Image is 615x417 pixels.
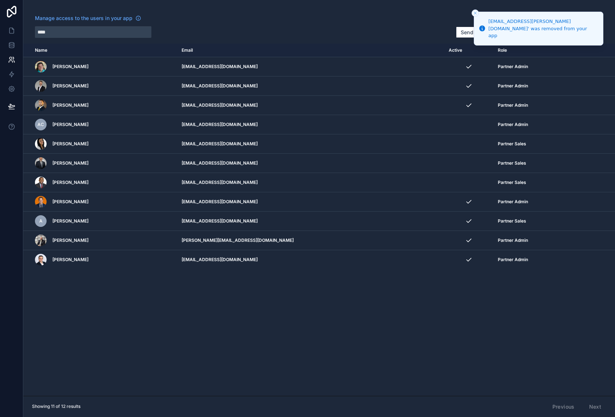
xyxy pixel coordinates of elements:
[472,9,479,17] button: Close toast
[498,218,526,224] span: Partner Sales
[177,192,444,212] td: [EMAIL_ADDRESS][DOMAIN_NAME]
[52,160,88,166] span: [PERSON_NAME]
[177,96,444,115] td: [EMAIL_ADDRESS][DOMAIN_NAME]
[498,180,526,185] span: Partner Sales
[52,180,88,185] span: [PERSON_NAME]
[498,102,528,108] span: Partner Admin
[52,199,88,205] span: [PERSON_NAME]
[177,231,444,250] td: [PERSON_NAME][EMAIL_ADDRESS][DOMAIN_NAME]
[39,218,43,224] span: A
[444,44,493,57] th: Active
[498,160,526,166] span: Partner Sales
[488,18,597,39] div: [EMAIL_ADDRESS][PERSON_NAME][DOMAIN_NAME]' was removed from your app
[52,141,88,147] span: [PERSON_NAME]
[498,141,526,147] span: Partner Sales
[177,154,444,173] td: [EMAIL_ADDRESS][DOMAIN_NAME]
[177,250,444,270] td: [EMAIL_ADDRESS][DOMAIN_NAME]
[35,15,141,22] a: Manage access to the users in your app
[493,44,580,57] th: Role
[52,83,88,89] span: [PERSON_NAME]
[52,64,88,70] span: [PERSON_NAME]
[37,122,44,127] span: AC
[23,44,615,396] div: scrollable content
[52,257,88,263] span: [PERSON_NAME]
[52,237,88,243] span: [PERSON_NAME]
[35,15,132,22] span: Manage access to the users in your app
[177,173,444,192] td: [EMAIL_ADDRESS][DOMAIN_NAME]
[498,237,528,243] span: Partner Admin
[498,64,528,70] span: Partner Admin
[52,122,88,127] span: [PERSON_NAME]
[177,44,444,57] th: Email
[23,44,177,57] th: Name
[498,83,528,89] span: Partner Admin
[177,134,444,154] td: [EMAIL_ADDRESS][DOMAIN_NAME]
[177,76,444,96] td: [EMAIL_ADDRESS][DOMAIN_NAME]
[177,57,444,76] td: [EMAIL_ADDRESS][DOMAIN_NAME]
[498,199,528,205] span: Partner Admin
[498,122,528,127] span: Partner Admin
[177,115,444,134] td: [EMAIL_ADDRESS][DOMAIN_NAME]
[32,404,80,409] span: Showing 11 of 12 results
[52,102,88,108] span: [PERSON_NAME]
[177,212,444,231] td: [EMAIL_ADDRESS][DOMAIN_NAME]
[52,218,88,224] span: [PERSON_NAME]
[498,257,528,263] span: Partner Admin
[456,27,539,38] button: Send invite [PERSON_NAME]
